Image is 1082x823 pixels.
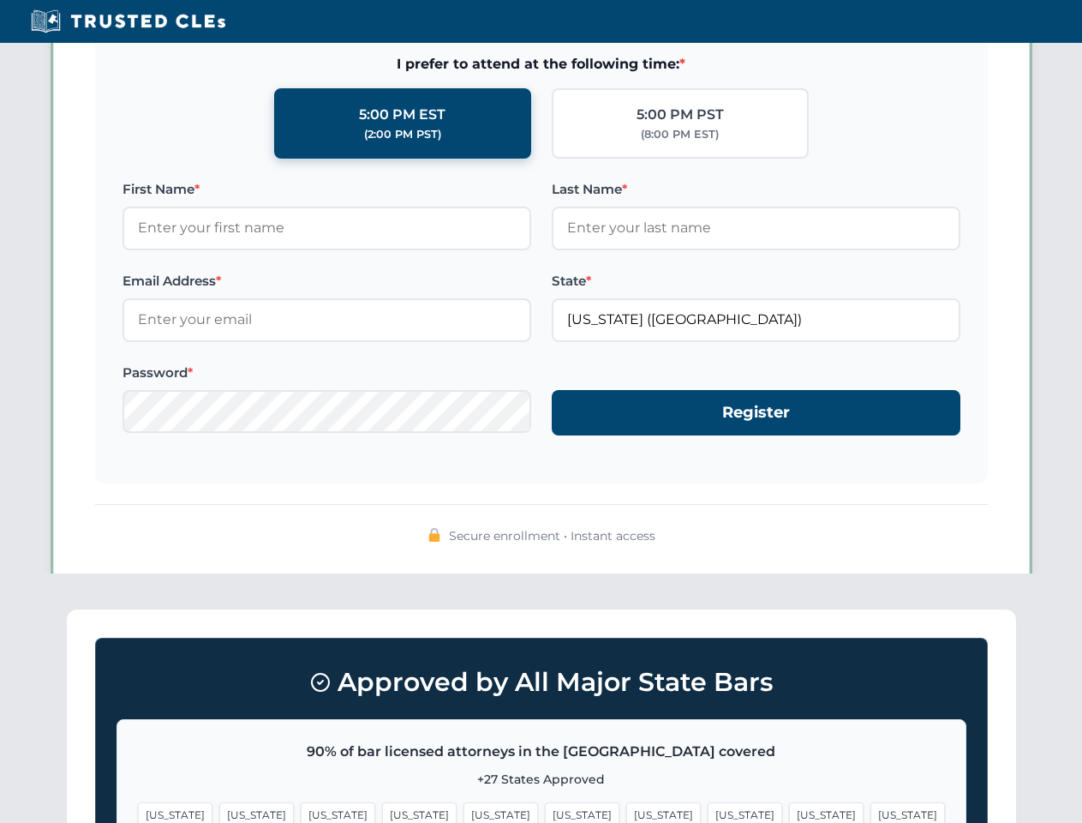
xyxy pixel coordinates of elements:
[449,526,655,545] span: Secure enrollment • Instant access
[138,770,945,789] p: +27 States Approved
[123,207,531,249] input: Enter your first name
[359,104,445,126] div: 5:00 PM EST
[123,53,960,75] span: I prefer to attend at the following time:
[26,9,230,34] img: Trusted CLEs
[427,528,441,542] img: 🔒
[641,126,719,143] div: (8:00 PM EST)
[123,363,531,383] label: Password
[117,659,966,706] h3: Approved by All Major State Bars
[123,271,531,291] label: Email Address
[552,271,960,291] label: State
[123,298,531,341] input: Enter your email
[552,298,960,341] input: Florida (FL)
[552,207,960,249] input: Enter your last name
[123,179,531,200] label: First Name
[364,126,441,143] div: (2:00 PM PST)
[552,390,960,436] button: Register
[138,741,945,763] p: 90% of bar licensed attorneys in the [GEOGRAPHIC_DATA] covered
[637,104,724,126] div: 5:00 PM PST
[552,179,960,200] label: Last Name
